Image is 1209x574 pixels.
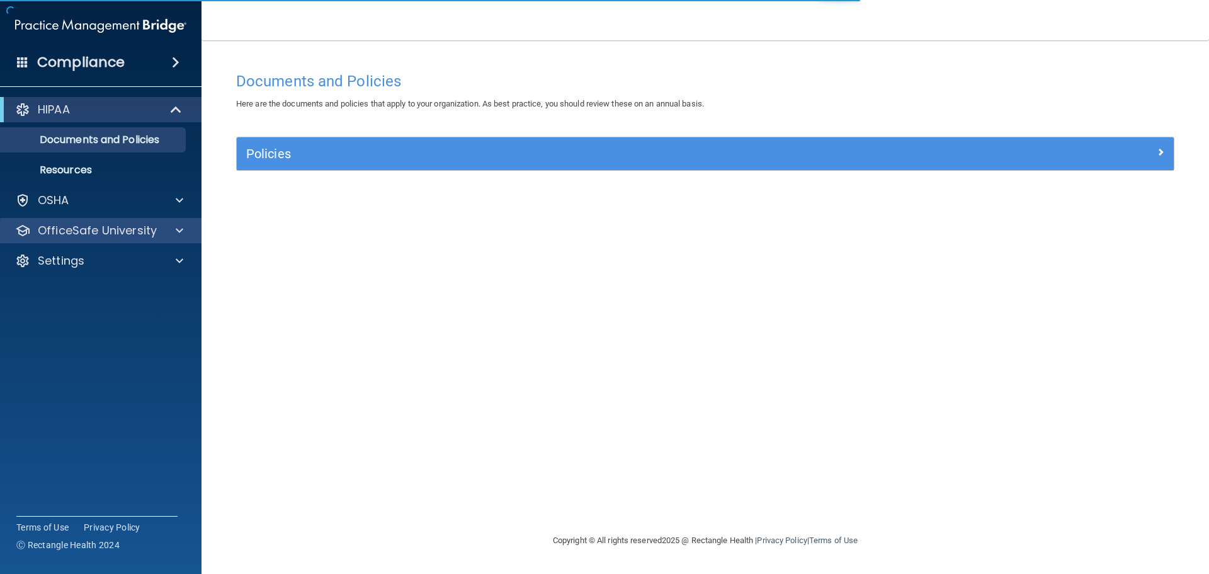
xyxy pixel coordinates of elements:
p: OfficeSafe University [38,223,157,238]
a: Privacy Policy [84,521,140,534]
img: PMB logo [15,13,186,38]
span: Ⓒ Rectangle Health 2024 [16,539,120,551]
a: Terms of Use [16,521,69,534]
a: Policies [246,144,1164,164]
a: OfficeSafe University [15,223,183,238]
a: Settings [15,253,183,268]
p: Settings [38,253,84,268]
a: HIPAA [15,102,183,117]
p: Documents and Policies [8,134,180,146]
p: OSHA [38,193,69,208]
h5: Policies [246,147,930,161]
div: Copyright © All rights reserved 2025 @ Rectangle Health | | [475,520,935,561]
a: OSHA [15,193,183,208]
h4: Compliance [37,54,125,71]
span: Here are the documents and policies that apply to your organization. As best practice, you should... [236,99,704,108]
p: HIPAA [38,102,70,117]
h4: Documents and Policies [236,73,1174,89]
a: Terms of Use [809,536,858,545]
p: Resources [8,164,180,176]
a: Privacy Policy [757,536,807,545]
